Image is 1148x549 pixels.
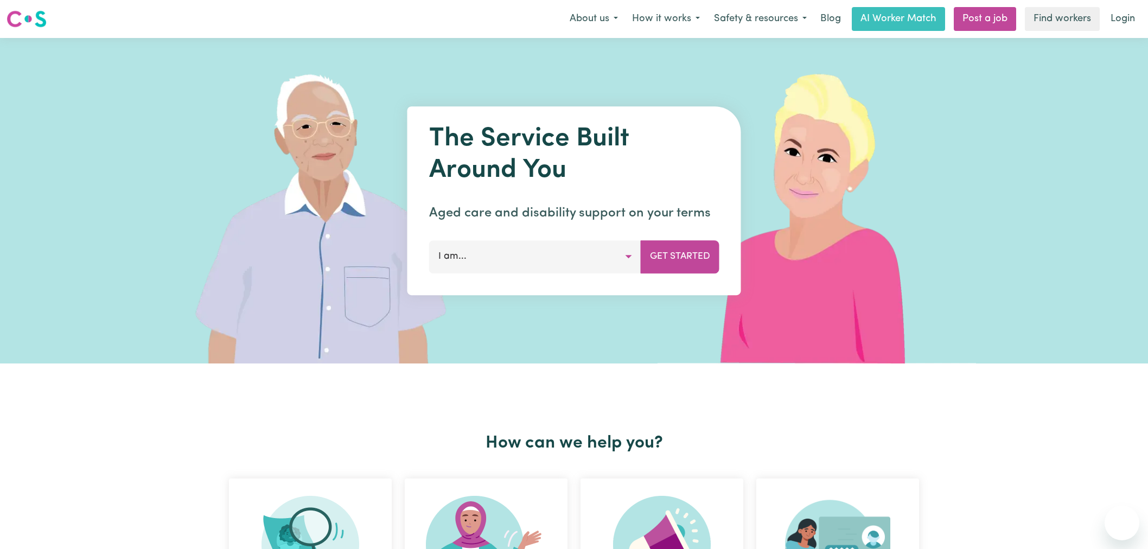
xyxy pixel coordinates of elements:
a: Post a job [954,7,1016,31]
img: Careseekers logo [7,9,47,29]
button: About us [563,8,625,30]
a: Find workers [1025,7,1100,31]
iframe: Button to launch messaging window [1105,506,1139,540]
button: Safety & resources [707,8,814,30]
h2: How can we help you? [222,433,926,454]
a: Blog [814,7,847,31]
button: How it works [625,8,707,30]
button: Get Started [641,240,719,273]
p: Aged care and disability support on your terms [429,203,719,223]
h1: The Service Built Around You [429,124,719,186]
a: AI Worker Match [852,7,945,31]
a: Login [1104,7,1141,31]
a: Careseekers logo [7,7,47,31]
button: I am... [429,240,641,273]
